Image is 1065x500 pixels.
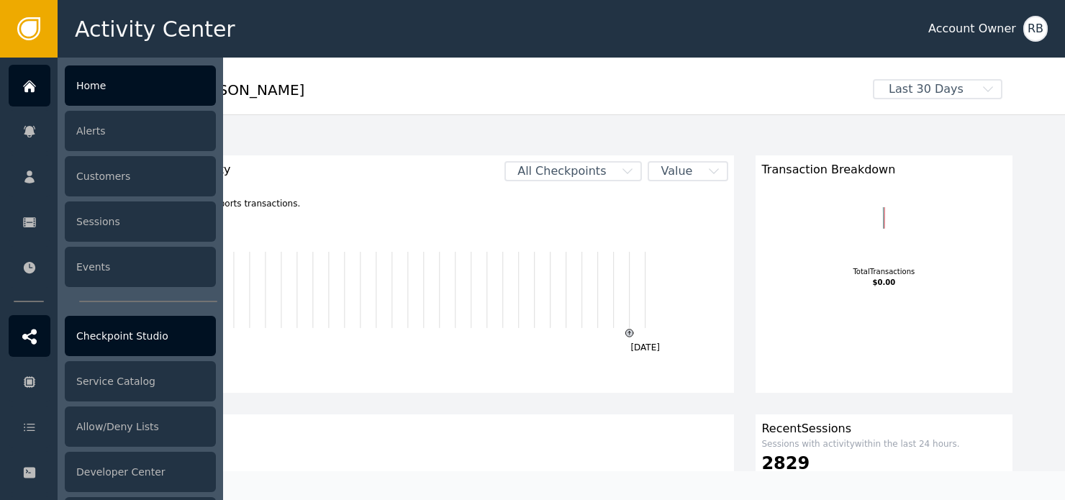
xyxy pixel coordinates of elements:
[506,163,617,180] span: All Checkpoints
[761,437,1007,450] div: Sessions with activity within the last 24 hours.
[9,201,216,242] a: Sessions
[65,111,216,151] div: Alerts
[65,452,216,492] div: Developer Center
[116,420,728,437] div: Customers
[9,451,216,493] a: Developer Center
[761,450,1007,476] div: 2829
[928,20,1016,37] div: Account Owner
[65,247,216,287] div: Events
[65,156,216,196] div: Customers
[9,360,216,402] a: Service Catalog
[648,161,728,181] button: Value
[9,65,216,106] a: Home
[649,163,704,180] span: Value
[65,65,216,106] div: Home
[873,278,896,286] tspan: $0.00
[1023,16,1048,42] button: RB
[853,268,915,276] tspan: Total Transactions
[9,246,216,288] a: Events
[631,342,661,353] text: [DATE]
[65,361,216,401] div: Service Catalog
[65,406,216,447] div: Allow/Deny Lists
[75,13,235,45] span: Activity Center
[761,420,1007,437] div: Recent Sessions
[65,201,216,242] div: Sessions
[863,79,1012,99] button: Last 30 Days
[874,81,978,98] span: Last 30 Days
[761,161,895,178] span: Transaction Breakdown
[9,110,216,152] a: Alerts
[9,406,216,447] a: Allow/Deny Lists
[504,161,642,181] button: All Checkpoints
[9,155,216,197] a: Customers
[9,315,216,357] a: Checkpoint Studio
[110,79,863,111] div: Welcome , [PERSON_NAME]
[65,316,216,356] div: Checkpoint Studio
